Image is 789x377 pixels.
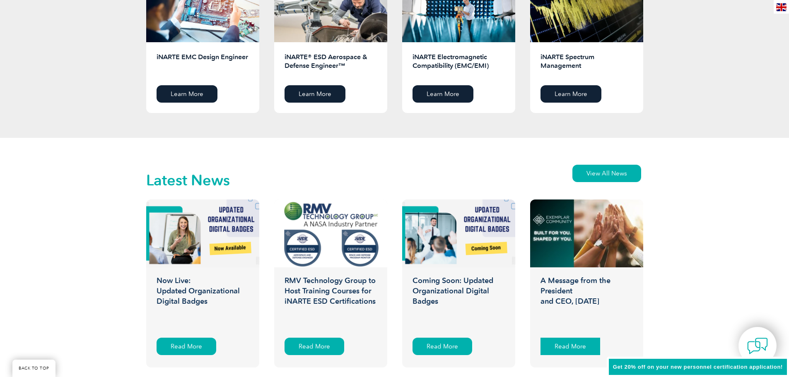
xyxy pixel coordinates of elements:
a: RMV Technology Group to Host Training Courses for iNARTE ESD Certifications Read More [274,199,387,367]
a: View All News [572,165,641,182]
h3: Coming Soon: Updated Organizational Digital Badges [402,276,515,329]
h3: RMV Technology Group to Host Training Courses for iNARTE ESD Certifications [274,276,387,329]
a: Coming Soon: Updated Organizational Digital Badges Read More [402,199,515,367]
a: Learn More [157,85,217,103]
img: contact-chat.png [747,336,768,356]
h2: iNARTE EMC Design Engineer [157,53,249,79]
div: Read More [157,338,216,355]
h2: iNARTE Spectrum Management [540,53,633,79]
h2: iNARTE® ESD Aerospace & Defense Engineer™ [285,53,377,79]
a: A Message from the Presidentand CEO, [DATE] Read More [530,199,643,367]
h3: A Message from the President and CEO, [DATE] [530,276,643,329]
span: Get 20% off on your new personnel certification application! [613,364,783,370]
h2: Latest News [146,174,230,187]
a: Now Live:Updated Organizational Digital Badges Read More [146,199,259,367]
img: en [776,3,787,11]
a: Learn More [413,85,473,103]
a: Learn More [285,85,345,103]
a: Learn More [540,85,601,103]
h3: Now Live: Updated Organizational Digital Badges [146,276,259,329]
div: Read More [540,338,600,355]
h2: iNARTE Electromagnetic Compatibility (EMC/EMI) [413,53,505,79]
a: BACK TO TOP [12,360,55,377]
div: Read More [285,338,344,355]
div: Read More [413,338,472,355]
